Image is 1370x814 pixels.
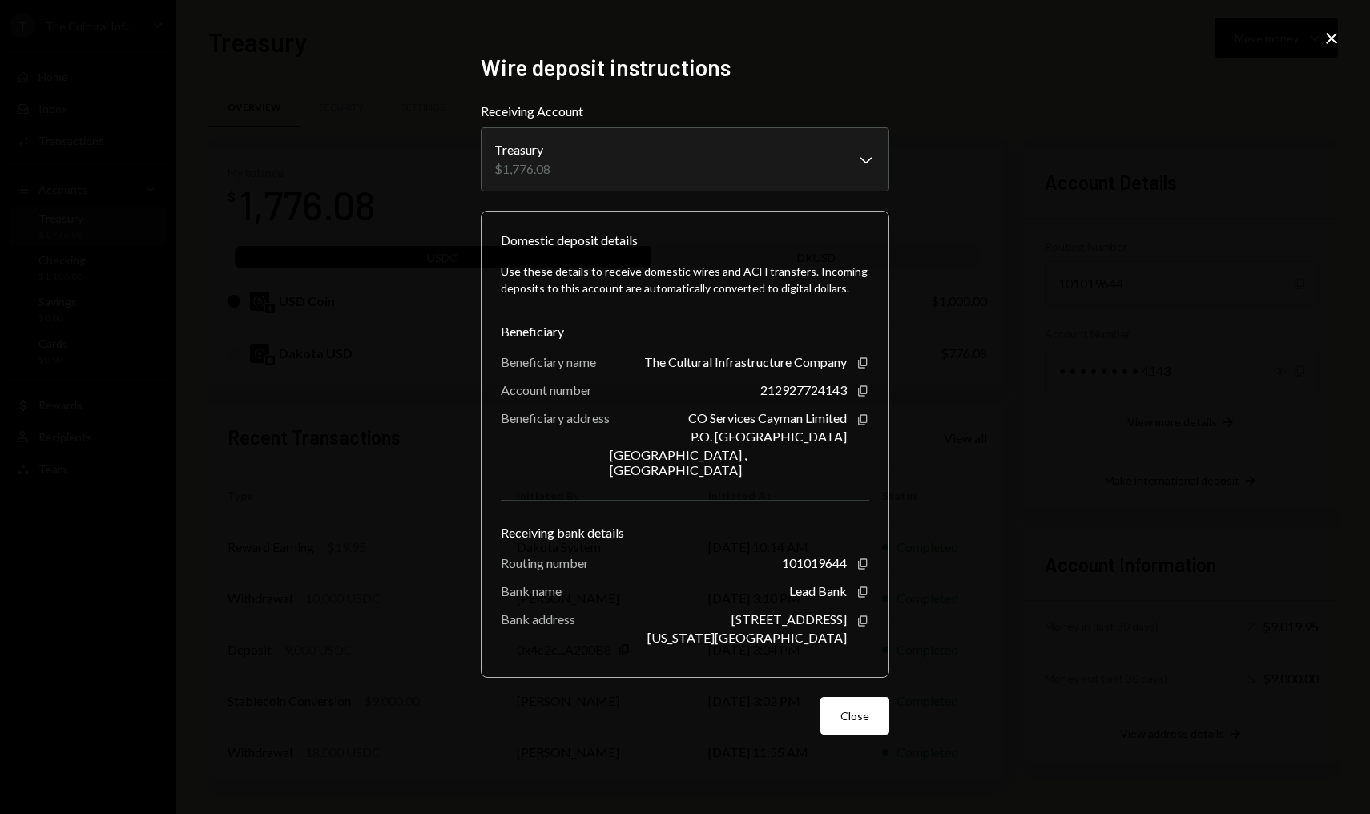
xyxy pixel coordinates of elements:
[731,611,847,627] div: [STREET_ADDRESS]
[501,555,589,570] div: Routing number
[501,354,596,369] div: Beneficiary name
[501,322,869,341] div: Beneficiary
[501,263,869,296] div: Use these details to receive domestic wires and ACH transfers. Incoming deposits to this account ...
[782,555,847,570] div: 101019644
[501,583,562,598] div: Bank name
[501,382,592,397] div: Account number
[481,102,889,121] label: Receiving Account
[789,583,847,598] div: Lead Bank
[691,429,847,444] div: P.O. [GEOGRAPHIC_DATA]
[501,231,638,250] div: Domestic deposit details
[760,382,847,397] div: 212927724143
[501,611,575,627] div: Bank address
[501,523,869,542] div: Receiving bank details
[644,354,847,369] div: The Cultural Infrastructure Company
[481,52,889,83] h2: Wire deposit instructions
[481,127,889,191] button: Receiving Account
[501,410,610,425] div: Beneficiary address
[820,697,889,735] button: Close
[610,447,847,478] div: [GEOGRAPHIC_DATA] , [GEOGRAPHIC_DATA]
[647,630,847,645] div: [US_STATE][GEOGRAPHIC_DATA]
[688,410,847,425] div: CO Services Cayman Limited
